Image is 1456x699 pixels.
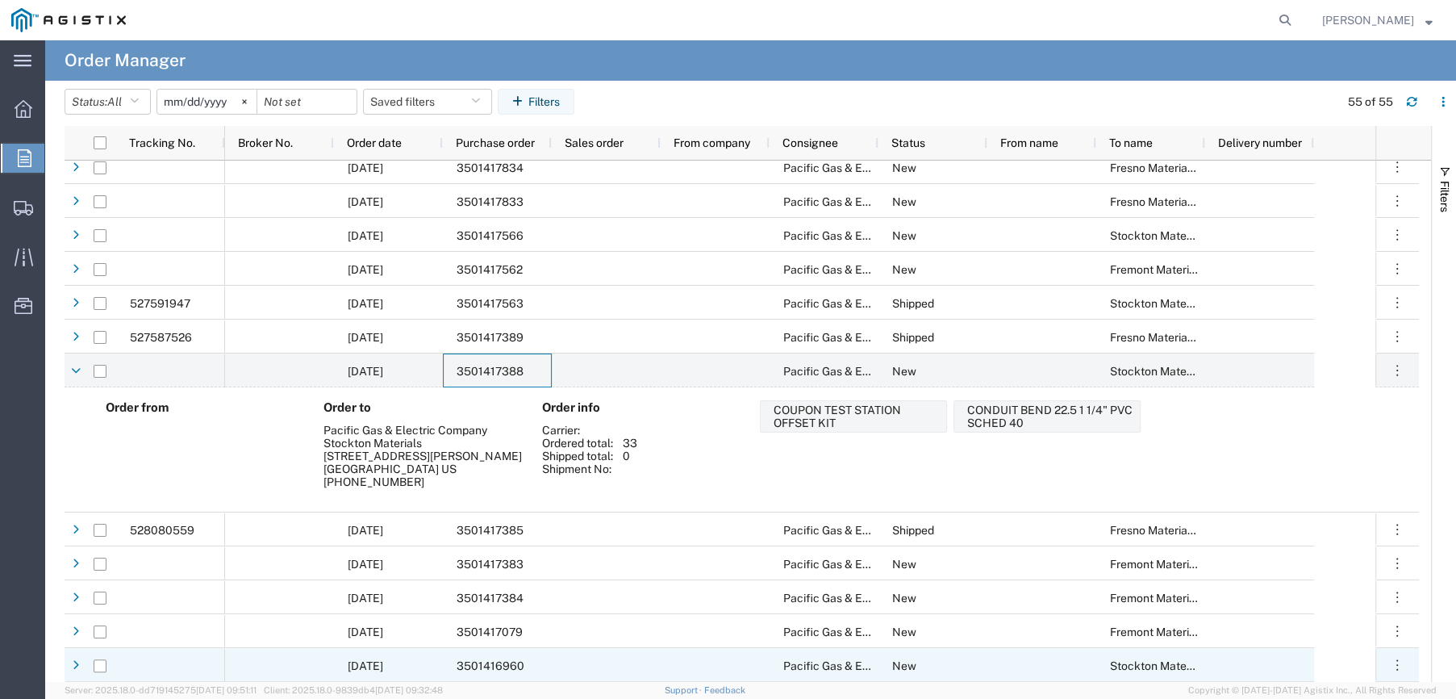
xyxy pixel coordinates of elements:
[783,592,947,605] span: Pacific Gas & Electric Company
[1110,297,1208,310] span: Stockton Materials
[457,263,523,276] span: 3501417562
[323,475,524,488] div: [PHONE_NUMBER]
[1110,592,1258,605] span: Fremont Materials Receiving
[264,685,443,695] span: Client: 2025.18.0-9839db4
[892,297,934,310] span: Shipped
[348,659,383,672] span: 08/12/2025
[1000,136,1058,149] span: From name
[65,40,186,81] h4: Order Manager
[1110,558,1258,571] span: Fremont Materials Receiving
[1322,11,1414,29] span: DANIEL BERNAL
[783,524,947,537] span: Pacific Gas & Electric Company
[238,136,293,149] span: Broker No.
[107,95,122,108] span: All
[565,136,624,149] span: Sales order
[541,450,622,463] div: Shipped total:
[1110,659,1208,672] span: Stockton Materials
[783,331,947,344] span: Pacific Gas & Electric Company
[892,331,934,344] span: Shipped
[457,626,523,638] span: 3501417079
[1348,94,1393,111] div: 55 of 55
[783,626,947,638] span: Pacific Gas & Electric Company
[783,263,947,276] span: Pacific Gas & Electric Company
[348,626,383,638] span: 08/12/2025
[1110,524,1249,537] span: Fresno Materials Receiving
[457,558,524,571] span: 3501417383
[892,524,934,537] span: Shipped
[783,558,947,571] span: Pacific Gas & Electric Company
[967,404,1133,429] div: CONDUIT BEND 22.5 1 1/4" PVC SCHED 40
[348,592,383,605] span: 08/15/2025
[363,89,492,115] button: Saved filters
[196,685,257,695] span: [DATE] 09:51:11
[892,365,916,378] span: New
[323,437,524,450] div: Stockton Materials
[892,161,916,174] span: New
[541,437,622,450] div: Ordered total:
[348,331,383,344] span: 08/15/2025
[891,136,925,149] span: Status
[892,659,916,672] span: New
[348,558,383,571] span: 08/15/2025
[704,685,745,695] a: Feedback
[622,437,636,450] div: 33
[1110,195,1249,208] span: Fresno Materials Receiving
[11,8,126,32] img: logo
[347,136,402,149] span: Order date
[674,136,750,149] span: From company
[1218,136,1302,149] span: Delivery number
[892,592,916,605] span: New
[65,89,151,115] button: Status:All
[106,400,307,415] h4: Order from
[1321,10,1433,30] button: [PERSON_NAME]
[348,524,383,537] span: 08/15/2025
[783,659,947,672] span: Pacific Gas & Electric Company
[457,161,524,174] span: 3501417834
[892,195,916,208] span: New
[375,685,443,695] span: [DATE] 09:32:48
[1110,626,1258,638] span: Fremont Materials Receiving
[457,592,524,605] span: 3501417384
[348,297,383,310] span: 08/17/2025
[130,524,194,537] span: 528080559
[457,297,524,310] span: 3501417563
[541,424,622,437] div: Carrier:
[130,297,190,310] span: 527591947
[323,450,524,463] div: [STREET_ADDRESS][PERSON_NAME]
[783,365,947,378] span: Pacific Gas & Electric Company
[1110,229,1208,242] span: Stockton Materials
[1188,684,1437,697] span: Copyright © [DATE]-[DATE] Agistix Inc., All Rights Reserved
[348,365,383,378] span: 08/15/2025
[892,229,916,242] span: New
[157,90,257,114] input: Not set
[348,161,383,174] span: 08/19/2025
[892,626,916,638] span: New
[457,195,524,208] span: 3501417833
[1110,263,1258,276] span: Fremont Materials Receiving
[457,659,524,672] span: 3501416960
[541,400,742,415] h4: Order info
[1110,365,1208,378] span: Stockton Materials
[1109,136,1153,149] span: To name
[1438,181,1451,212] span: Filters
[892,263,916,276] span: New
[774,404,940,429] div: COUPON TEST STATION OFFSET KIT
[348,229,383,242] span: 08/17/2025
[1110,161,1249,174] span: Fresno Materials Receiving
[541,463,622,475] div: Shipment No:
[457,365,524,378] span: 3501417388
[783,195,947,208] span: Pacific Gas & Electric Company
[130,331,192,344] span: 527587526
[622,450,629,463] div: 0
[348,195,383,208] span: 08/19/2025
[892,558,916,571] span: New
[498,89,574,115] button: Filters
[457,331,524,344] span: 3501417389
[323,463,524,475] div: [GEOGRAPHIC_DATA] US
[783,297,947,310] span: Pacific Gas & Electric Company
[65,685,257,695] span: Server: 2025.18.0-dd719145275
[257,90,357,114] input: Not set
[457,229,524,242] span: 3501417566
[664,685,704,695] a: Support
[323,400,524,415] h4: Order to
